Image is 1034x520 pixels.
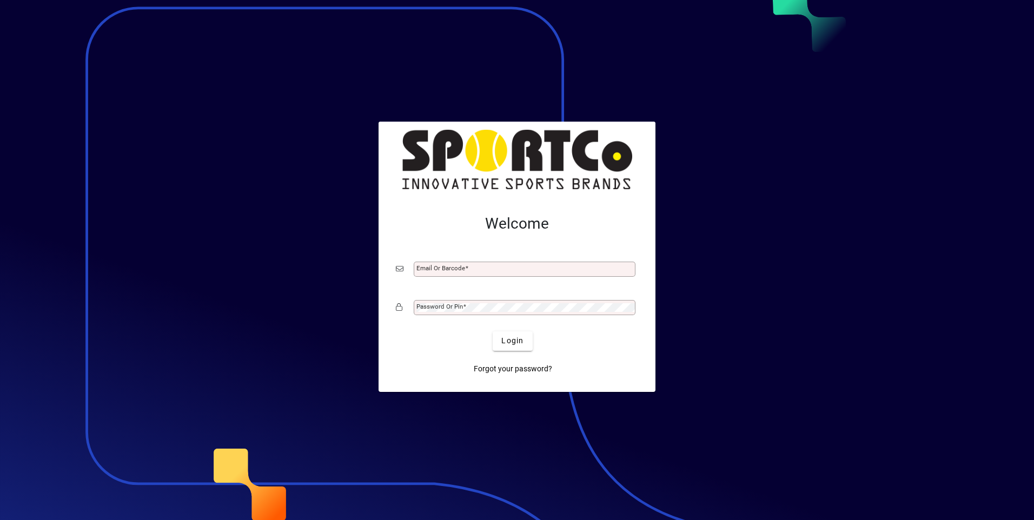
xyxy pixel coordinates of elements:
span: Login [501,335,523,346]
span: Forgot your password? [474,363,552,375]
button: Login [493,331,532,351]
a: Forgot your password? [469,359,556,379]
h2: Welcome [396,215,638,233]
mat-label: Email or Barcode [416,264,465,272]
mat-label: Password or Pin [416,303,463,310]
